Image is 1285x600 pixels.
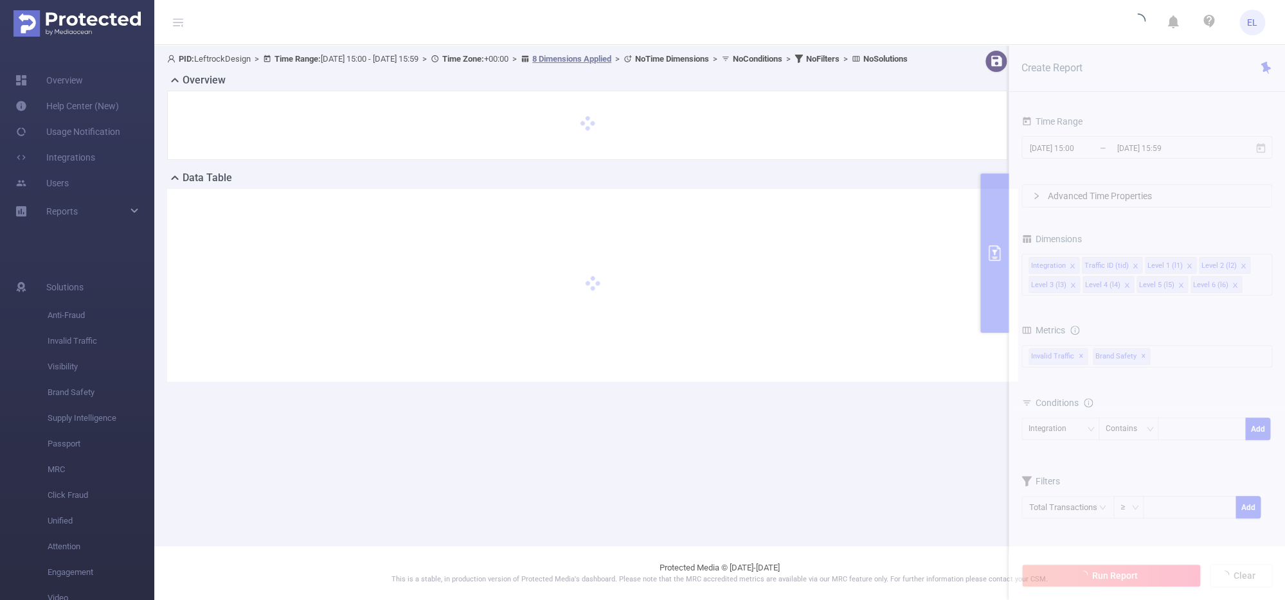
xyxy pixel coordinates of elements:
span: Visibility [48,354,154,380]
a: Users [15,170,69,196]
b: No Filters [806,54,840,64]
a: Usage Notification [15,119,120,145]
img: Protected Media [13,10,141,37]
span: LeftrockDesign [DATE] 15:00 - [DATE] 15:59 +00:00 [167,54,908,64]
h2: Data Table [183,170,232,186]
span: Solutions [46,274,84,300]
span: Reports [46,206,78,216]
span: > [251,54,263,64]
footer: Protected Media © [DATE]-[DATE] [154,545,1285,600]
p: This is a stable, in production version of Protected Media's dashboard. Please note that the MRC ... [186,574,1253,585]
u: 8 Dimensions Applied [532,54,611,64]
span: > [418,54,431,64]
span: Anti-Fraud [48,303,154,328]
span: EL [1247,10,1257,35]
span: Attention [48,534,154,560]
b: No Conditions [733,54,782,64]
span: > [782,54,795,64]
span: Click Fraud [48,482,154,508]
span: Engagement [48,560,154,585]
i: icon: loading [1130,13,1146,31]
b: Time Range: [274,54,321,64]
a: Overview [15,67,83,93]
b: No Solutions [863,54,908,64]
a: Help Center (New) [15,93,119,119]
span: Passport [48,431,154,457]
span: > [709,54,721,64]
span: > [508,54,521,64]
span: Unified [48,508,154,534]
b: Time Zone: [442,54,484,64]
b: No Time Dimensions [635,54,709,64]
b: PID: [179,54,194,64]
i: icon: user [167,55,179,63]
a: Reports [46,199,78,224]
span: MRC [48,457,154,482]
span: > [840,54,852,64]
h2: Overview [183,73,226,88]
span: Brand Safety [48,380,154,405]
span: > [611,54,624,64]
span: Invalid Traffic [48,328,154,354]
span: Supply Intelligence [48,405,154,431]
a: Integrations [15,145,95,170]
